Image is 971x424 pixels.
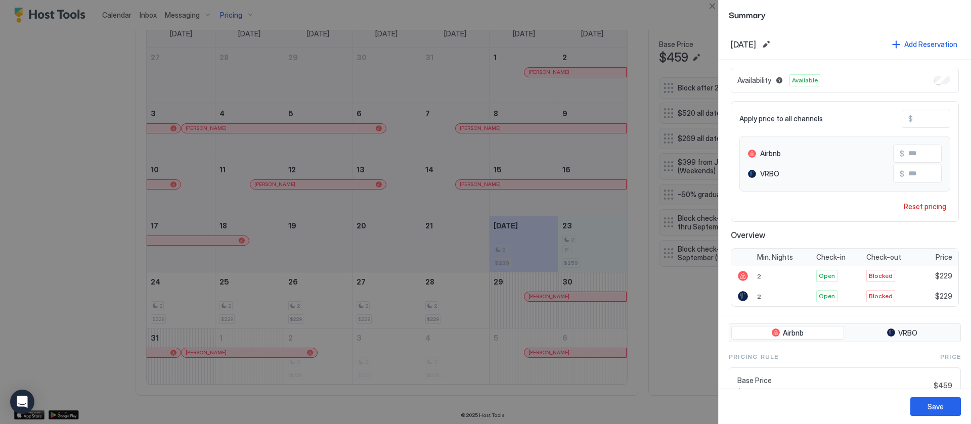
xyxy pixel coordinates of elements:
span: Min. Nights [757,253,793,262]
span: $ [908,114,913,123]
div: Reset pricing [904,201,946,212]
button: Add Reservation [891,37,959,51]
span: Base Price [737,376,930,385]
span: Open [819,292,835,301]
span: Check-out [866,253,901,262]
span: VRBO [898,328,917,338]
span: Summary [729,8,961,21]
span: Blocked [869,271,893,280]
div: Open Intercom Messenger [10,390,34,414]
button: Blocked dates override all pricing rules and remain unavailable until manually unblocked [773,74,785,86]
div: tab-group [729,323,961,343]
div: Save [928,401,944,412]
span: 2 [757,293,761,300]
button: Save [910,397,961,416]
button: Edit date range [760,38,772,51]
button: VRBO [846,326,959,340]
span: Open [819,271,835,280]
span: Price [936,253,952,262]
span: Price [940,352,961,361]
span: $ [900,149,904,158]
button: Reset pricing [900,200,950,213]
button: Airbnb [731,326,844,340]
span: $ [900,169,904,178]
span: $229 [935,271,952,280]
span: $229 [935,292,952,301]
span: Apply price to all channels [739,114,823,123]
span: Pricing Rule [729,352,778,361]
span: VRBO [760,169,779,178]
span: Blocked [869,292,893,301]
span: Available [792,76,818,85]
div: Add Reservation [904,39,957,50]
span: Airbnb [783,328,804,338]
span: 2 [757,272,761,280]
span: $459 [737,387,930,395]
span: Airbnb [760,149,781,158]
span: [DATE] [731,39,756,50]
span: $459 [934,381,952,390]
span: Check-in [816,253,846,262]
span: Overview [731,230,959,240]
span: Availability [737,76,771,85]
